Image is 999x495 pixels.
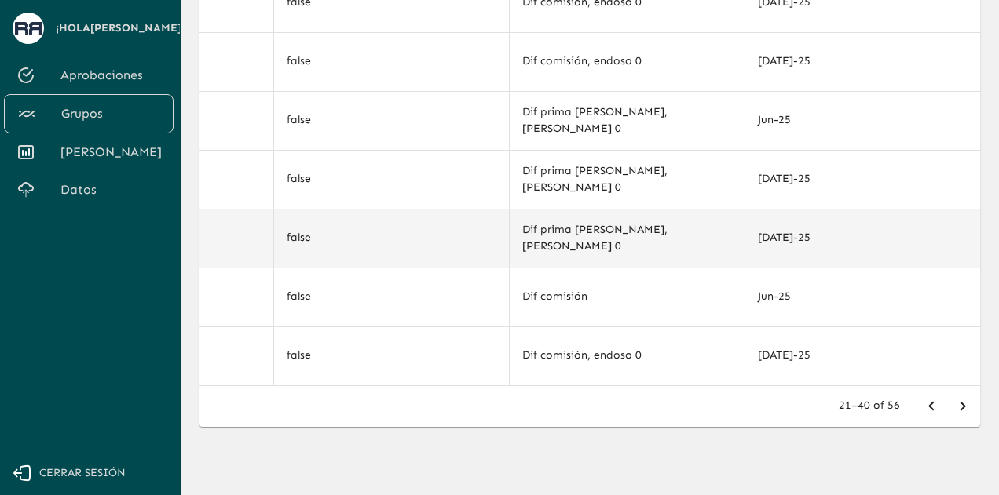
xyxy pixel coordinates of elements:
[522,289,732,304] div: Dif comisión
[15,22,42,34] img: avatar
[287,171,496,187] div: false
[522,222,732,253] div: Dif prima [PERSON_NAME], [PERSON_NAME] 0
[287,289,496,304] div: false
[522,163,732,195] div: Dif prima [PERSON_NAME], [PERSON_NAME] 0
[4,94,174,133] a: Grupos
[287,230,496,246] div: false
[758,289,968,304] div: Jun-25
[287,112,496,128] div: false
[60,180,161,199] span: Datos
[287,348,496,363] div: false
[60,66,161,85] span: Aprobaciones
[4,133,174,171] a: [PERSON_NAME]
[39,464,126,483] span: Cerrar sesión
[758,112,968,128] div: Jun-25
[287,53,496,69] div: false
[4,171,174,209] a: Datos
[61,104,160,123] span: Grupos
[522,348,732,363] div: Dif comisión, endoso 0
[56,19,185,38] span: ¡Hola [PERSON_NAME] !
[916,391,947,422] button: Go to previous page
[758,171,968,187] div: [DATE]-25
[522,104,732,136] div: Dif prima [PERSON_NAME], [PERSON_NAME] 0
[758,348,968,363] div: [DATE]-25
[839,398,900,413] p: 21–40 of 56
[758,53,968,69] div: [DATE]-25
[947,391,979,422] button: Go to next page
[522,53,732,69] div: Dif comisión, endoso 0
[60,143,161,162] span: [PERSON_NAME]
[4,56,174,94] a: Aprobaciones
[758,230,968,246] div: [DATE]-25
